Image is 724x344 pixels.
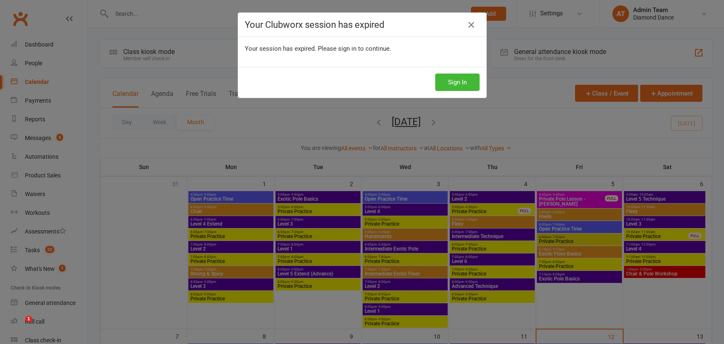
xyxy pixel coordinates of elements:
[25,316,32,322] span: 1
[245,45,391,52] span: Your session has expired. Please sign in to continue.
[8,316,28,336] iframe: Intercom live chat
[465,18,478,32] a: Close
[245,20,480,30] h4: Your Clubworx session has expired
[435,74,480,91] button: Sign In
